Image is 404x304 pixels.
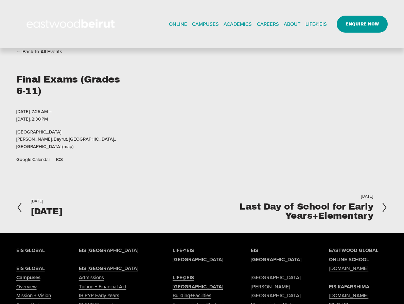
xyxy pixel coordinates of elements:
[56,156,63,163] a: ICS
[173,273,231,291] a: LIFE@EIS [GEOGRAPHIC_DATA]
[31,207,62,216] h2: [DATE]
[284,19,301,29] a: folder dropdown
[16,264,45,273] a: EIS GLOBAL
[79,265,138,272] strong: EIS [GEOGRAPHIC_DATA]
[16,116,32,122] time: [DATE]
[202,194,388,220] a: [DATE] Last Day of School for Early Years+Elementary
[224,19,252,29] a: folder dropdown
[16,7,127,41] img: EastwoodIS Global Site
[192,19,219,29] a: folder dropdown
[173,274,223,290] strong: LIFE@EIS [GEOGRAPHIC_DATA]
[16,108,32,115] time: [DATE]
[192,20,219,29] span: CAMPUSES
[32,116,48,122] time: 2:30 PM
[337,16,388,33] a: ENQUIRE NOW
[16,291,51,300] a: Mission + Vision
[16,74,128,96] h1: Final Exams (Grades 6-11)
[16,143,61,150] span: [GEOGRAPHIC_DATA]
[62,143,74,150] a: (map)
[329,264,368,273] a: [DOMAIN_NAME]
[54,136,116,142] span: Bayrut, [GEOGRAPHIC_DATA],
[284,20,301,29] span: ABOUT
[16,282,37,291] a: Overview
[173,291,211,300] a: Building+Facilities
[79,291,119,300] a: IB-PYP Early Years
[16,247,45,254] strong: EIS GLOBAL
[305,20,327,29] span: LIFE@EIS
[31,199,62,203] div: [DATE]
[79,282,126,291] a: Tuition + Financial Aid
[16,156,50,163] a: Google Calendar
[79,264,138,273] a: EIS [GEOGRAPHIC_DATA]
[202,202,373,220] h2: Last Day of School for Early Years+Elementary
[16,194,62,220] a: [DATE] [DATE]
[257,19,279,29] a: CAREERS
[169,19,187,29] a: ONLINE
[305,19,327,29] a: folder dropdown
[32,108,48,115] time: 7:25 AM
[79,273,104,282] a: Admissions
[329,247,379,263] strong: EASTWOOD GLOBAL ONLINE SCHOOL
[16,47,63,56] a: Back to All Events
[79,247,138,254] strong: EIS [GEOGRAPHIC_DATA]
[224,20,252,29] span: ACADEMICS
[16,265,45,272] strong: EIS GLOBAL
[202,194,373,198] div: [DATE]
[251,247,301,263] strong: EIS [GEOGRAPHIC_DATA]
[329,291,368,300] a: [DOMAIN_NAME]
[16,136,54,142] span: [PERSON_NAME]
[173,247,223,263] strong: LIFE@EIS [GEOGRAPHIC_DATA]
[329,283,369,290] strong: EIS KAFARSHIMA
[16,273,40,282] a: Campuses
[16,128,128,136] span: [GEOGRAPHIC_DATA]
[16,274,40,281] strong: Campuses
